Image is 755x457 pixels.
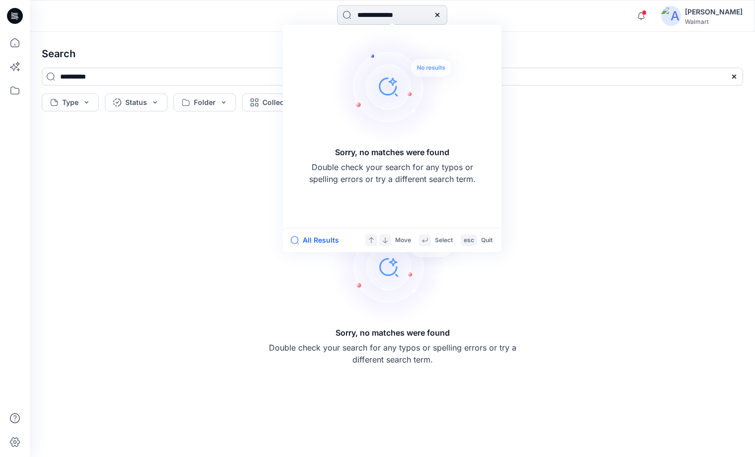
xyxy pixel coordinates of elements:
[34,40,751,68] h4: Search
[331,27,470,146] img: Sorry, no matches were found
[291,234,345,246] button: All Results
[435,235,453,246] p: Select
[308,161,477,185] p: Double check your search for any typos or spelling errors or try a different search term.
[661,6,681,26] img: avatar
[242,93,318,111] button: Collection
[481,235,493,246] p: Quit
[42,93,99,111] button: Type
[464,235,474,246] p: esc
[335,146,449,158] h5: Sorry, no matches were found
[268,342,517,366] p: Double check your search for any typos or spelling errors or try a different search term.
[395,235,411,246] p: Move
[331,207,470,327] img: Sorry, no matches were found
[685,18,743,25] div: Walmart
[173,93,236,111] button: Folder
[105,93,168,111] button: Status
[685,6,743,18] div: [PERSON_NAME]
[336,327,450,339] h5: Sorry, no matches were found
